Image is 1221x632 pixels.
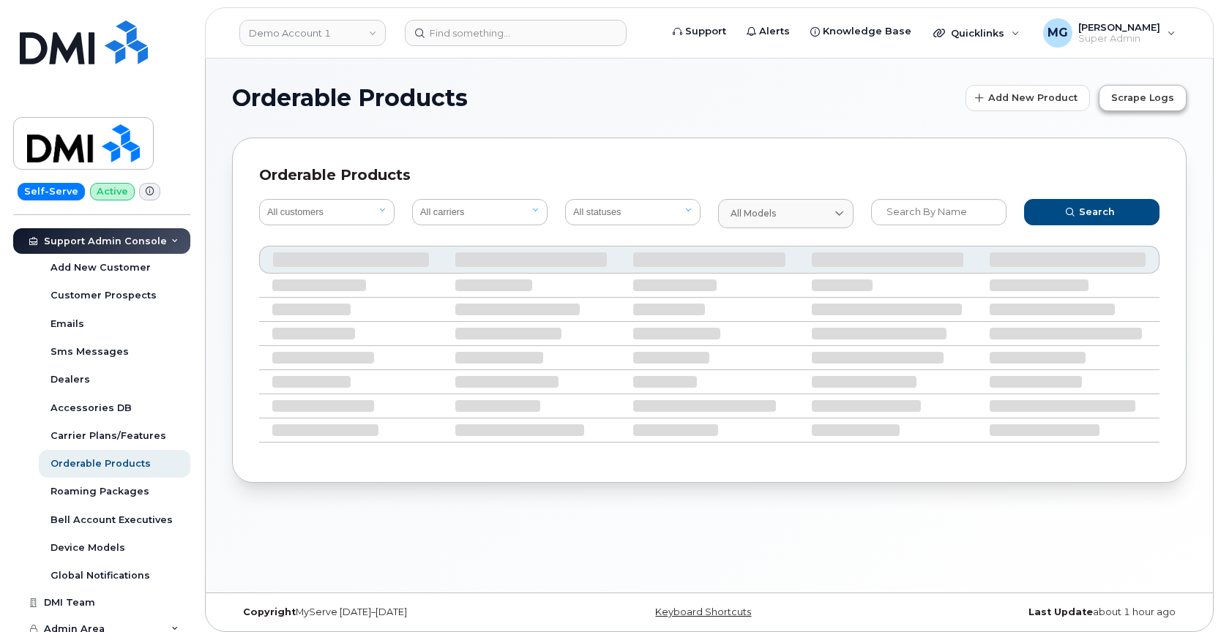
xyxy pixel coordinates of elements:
[871,199,1007,225] input: Search by name
[232,606,550,618] div: MyServe [DATE]–[DATE]
[1111,91,1174,105] span: Scrape Logs
[655,606,751,617] a: Keyboard Shortcuts
[731,207,776,220] span: All models
[868,606,1187,618] div: about 1 hour ago
[718,199,854,228] a: All models
[966,85,1090,111] button: Add New Product
[988,91,1078,105] span: Add New Product
[1079,205,1115,219] span: Search
[259,165,1160,186] div: Orderable Products
[1099,85,1187,111] button: Scrape Logs
[243,606,296,617] strong: Copyright
[232,87,468,109] span: Orderable Products
[1028,606,1093,617] strong: Last Update
[1024,199,1160,225] button: Search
